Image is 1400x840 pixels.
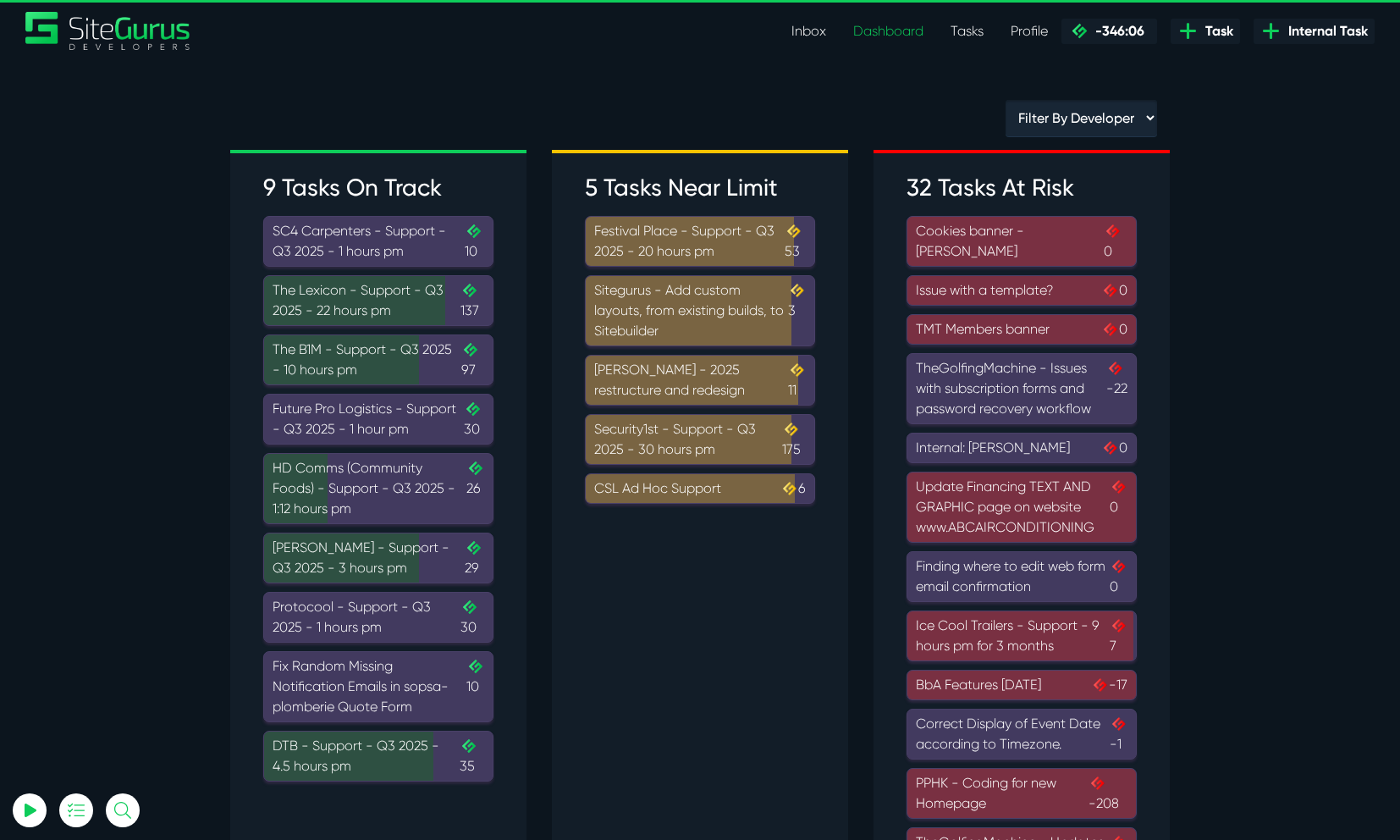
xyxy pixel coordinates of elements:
[460,736,484,776] span: 35
[916,319,1127,340] div: TMT Members banner
[263,651,493,722] a: Fix Random Missing Notification Emails in sopsa-plomberie Quote Form10
[460,597,484,638] span: 30
[782,419,806,460] span: 175
[594,478,806,499] div: CSL Ad Hoc Support
[585,473,815,504] a: CSL Ad Hoc Support6
[461,340,484,380] span: 97
[780,478,806,499] span: 6
[788,360,806,401] span: 11
[263,216,493,267] a: SC4 Carpenters - Support - Q3 2025 - 1 hours pm10
[273,538,484,578] div: [PERSON_NAME] - Support - Q3 2025 - 3 hours pm
[1104,221,1127,262] span: 0
[594,221,806,262] div: Festival Place - Support - Q3 2025 - 20 hours pm
[916,221,1127,262] div: Cookies banner - [PERSON_NAME]
[916,438,1127,458] div: Internal: [PERSON_NAME]
[594,419,806,460] div: Security1st - Support - Q3 2025 - 30 hours pm
[907,472,1137,543] a: Update Financing TEXT AND GRAPHIC page on website www.ABCAIRCONDITIONING0
[465,538,484,578] span: 29
[263,533,493,583] a: [PERSON_NAME] - Support - Q3 2025 - 3 hours pm29
[916,477,1127,538] div: Update Financing TEXT AND GRAPHIC page on website www.ABCAIRCONDITIONING
[916,714,1127,754] div: Correct Display of Event Date according to Timezone.
[907,433,1137,463] a: Internal: [PERSON_NAME]0
[273,656,484,717] div: Fix Random Missing Notification Emails in sopsa-plomberie Quote Form
[778,14,840,48] a: Inbox
[263,174,493,202] h3: 9 Tasks On Track
[907,353,1137,424] a: TheGolfingMachine - Issues with subscription forms and password recovery workflow-22
[788,280,806,341] span: 3
[585,216,815,267] a: Festival Place - Support - Q3 2025 - 20 hours pm53
[1281,21,1368,41] span: Internal Task
[585,275,815,346] a: Sitegurus - Add custom layouts, from existing builds, to Sitebuilder3
[273,736,484,776] div: DTB - Support - Q3 2025 - 4.5 hours pm
[907,709,1137,760] a: Correct Display of Event Date according to Timezone.-1
[466,458,484,519] span: 26
[585,414,815,465] a: Security1st - Support - Q3 2025 - 30 hours pm175
[273,458,484,519] div: HD Comms (Community Foods) - Support - Q3 2025 - 1:12 hours pm
[1101,438,1127,458] span: 0
[1254,19,1375,44] a: Internal Task
[785,221,806,262] span: 53
[263,275,493,326] a: The Lexicon - Support - Q3 2025 - 22 hours pm137
[840,14,937,48] a: Dashboard
[907,174,1137,202] h3: 32 Tasks At Risk
[273,221,484,262] div: SC4 Carpenters - Support - Q3 2025 - 1 hours pm
[916,280,1127,301] div: Issue with a template?
[916,675,1127,695] div: BbA Features [DATE]
[916,358,1127,419] div: TheGolfingMachine - Issues with subscription forms and password recovery workflow
[1110,556,1127,597] span: 0
[464,399,484,439] span: 30
[907,275,1137,306] a: Issue with a template?0
[263,334,493,385] a: The B1M - Support - Q3 2025 - 10 hours pm97
[916,616,1127,656] div: Ice Cool Trailers - Support - 9 hours pm for 3 months
[1061,19,1157,44] a: -346:06
[273,280,484,321] div: The Lexicon - Support - Q3 2025 - 22 hours pm
[997,14,1061,48] a: Profile
[907,670,1137,700] a: BbA Features [DATE]-17
[585,174,815,202] h3: 5 Tasks Near Limit
[1101,280,1127,301] span: 0
[916,773,1127,814] div: PPHK - Coding for new Homepage
[594,280,806,341] div: Sitegurus - Add custom layouts, from existing builds, to Sitebuilder
[273,340,484,380] div: The B1M - Support - Q3 2025 - 10 hours pm
[1110,714,1127,754] span: -1
[1101,319,1127,340] span: 0
[25,12,191,50] img: Sitegurus Logo
[25,12,191,50] a: SiteGurus
[273,399,484,439] div: Future Pro Logistics - Support - Q3 2025 - 1 hour pm
[263,731,493,782] a: DTB - Support - Q3 2025 - 4.5 hours pm35
[466,656,484,717] span: 10
[907,314,1137,345] a: TMT Members banner0
[937,14,997,48] a: Tasks
[1106,358,1127,419] span: -22
[585,355,815,406] a: [PERSON_NAME] - 2025 restructure and redesign11
[1199,21,1233,41] span: Task
[1091,675,1127,695] span: -17
[263,394,493,445] a: Future Pro Logistics - Support - Q3 2025 - 1 hour pm30
[907,768,1137,819] a: PPHK - Coding for new Homepage-208
[907,611,1137,661] a: Ice Cool Trailers - Support - 9 hours pm for 3 months7
[907,216,1137,267] a: Cookies banner - [PERSON_NAME]0
[1110,616,1127,656] span: 7
[263,592,493,643] a: Protocool - Support - Q3 2025 - 1 hours pm30
[916,556,1127,597] div: Finding where to edit web form email confirmation
[1171,19,1240,44] a: Task
[907,551,1137,602] a: Finding where to edit web form email confirmation0
[465,221,484,262] span: 10
[460,280,484,321] span: 137
[263,453,493,524] a: HD Comms (Community Foods) - Support - Q3 2025 - 1:12 hours pm26
[1089,23,1144,39] span: -346:06
[1089,773,1127,814] span: -208
[594,360,806,401] div: [PERSON_NAME] - 2025 restructure and redesign
[273,597,484,638] div: Protocool - Support - Q3 2025 - 1 hours pm
[1110,477,1127,538] span: 0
